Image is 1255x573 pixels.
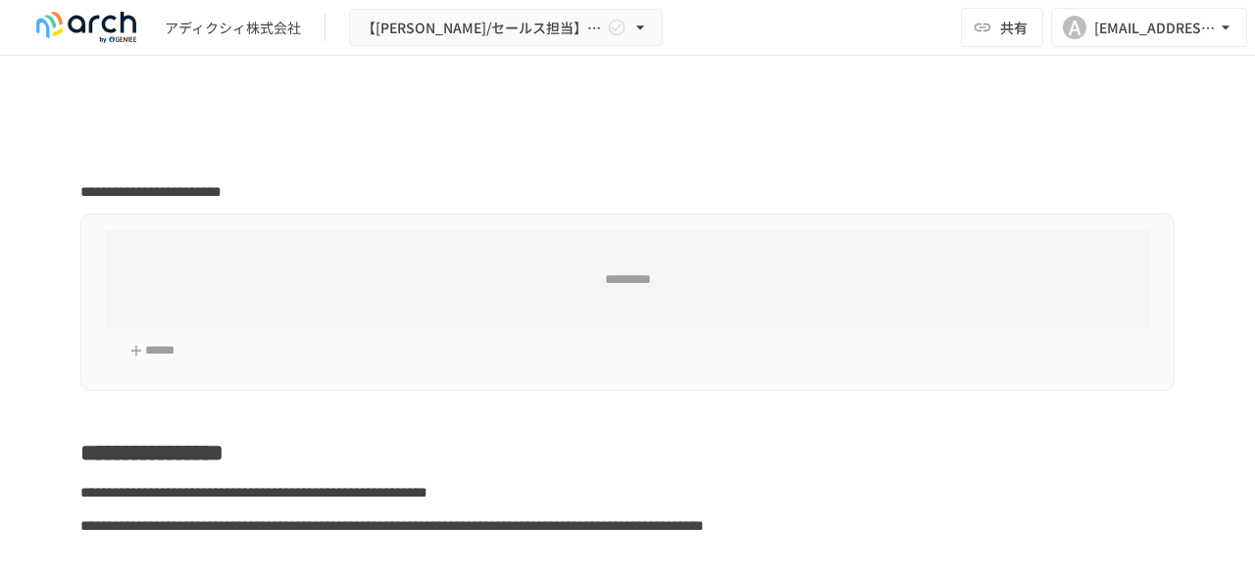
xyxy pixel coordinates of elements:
div: A [1063,16,1086,39]
button: A[EMAIL_ADDRESS][DOMAIN_NAME] [1051,8,1247,47]
span: 共有 [1000,17,1028,38]
span: 【[PERSON_NAME]/セールス担当】アディクシィ株式会社様_初期設定サポート [362,16,603,40]
button: 共有 [961,8,1043,47]
button: 【[PERSON_NAME]/セールス担当】アディクシィ株式会社様_初期設定サポート [349,9,663,47]
div: アディクシィ株式会社 [165,18,301,38]
div: [EMAIL_ADDRESS][DOMAIN_NAME] [1094,16,1216,40]
img: logo-default@2x-9cf2c760.svg [24,12,149,43]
